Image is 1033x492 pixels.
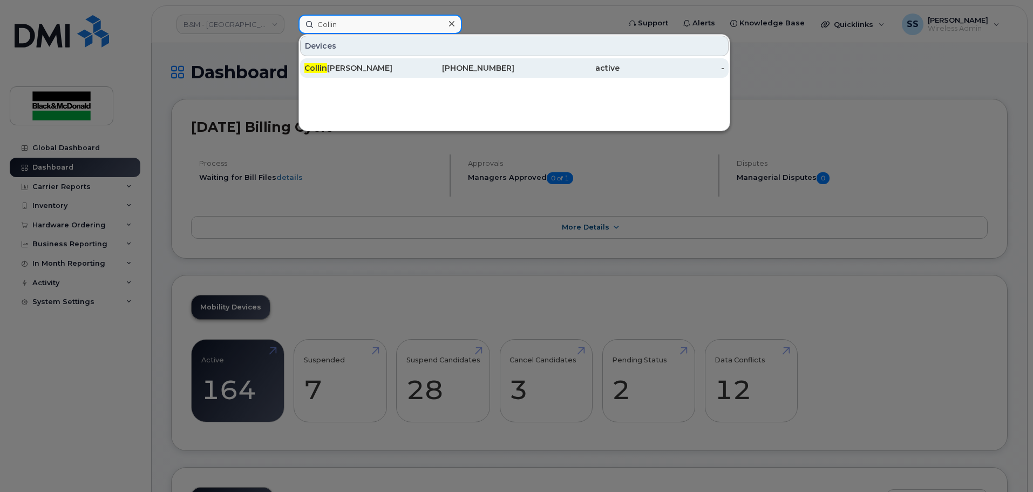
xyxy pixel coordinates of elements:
div: [PERSON_NAME] [304,63,410,73]
span: Collin [304,63,327,73]
div: - [620,63,725,73]
div: active [514,63,620,73]
div: Devices [300,36,729,56]
div: [PHONE_NUMBER] [410,63,515,73]
a: Collin[PERSON_NAME][PHONE_NUMBER]active- [300,58,729,78]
